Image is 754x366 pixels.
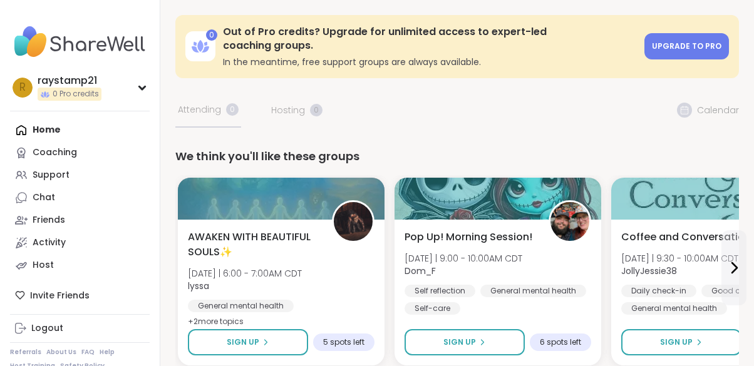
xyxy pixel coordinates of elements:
[10,231,150,254] a: Activity
[10,164,150,186] a: Support
[621,302,727,315] div: General mental health
[652,41,721,51] span: Upgrade to Pro
[188,300,294,312] div: General mental health
[660,337,693,348] span: Sign Up
[33,259,54,272] div: Host
[46,348,76,357] a: About Us
[621,252,738,265] span: [DATE] | 9:30 - 10:00AM CDT
[188,329,308,355] button: Sign Up
[405,230,532,245] span: Pop Up! Morning Session!
[443,337,476,348] span: Sign Up
[227,337,259,348] span: Sign Up
[223,56,637,68] h3: In the meantime, free support groups are always available.
[33,169,70,181] div: Support
[10,284,150,307] div: Invite Friends
[405,302,460,315] div: Self-care
[223,25,637,53] h3: Out of Pro credits? Upgrade for unlimited access to expert-led coaching groups.
[621,230,751,245] span: Coffee and Conversation
[33,214,65,226] div: Friends
[100,348,115,357] a: Help
[10,20,150,64] img: ShareWell Nav Logo
[405,285,475,297] div: Self reflection
[10,348,41,357] a: Referrals
[405,265,436,277] b: Dom_F
[405,252,522,265] span: [DATE] | 9:00 - 10:00AM CDT
[621,265,677,277] b: JollyJessie38
[33,146,77,159] div: Coaching
[10,317,150,340] a: Logout
[644,33,729,59] a: Upgrade to Pro
[550,202,589,241] img: Dom_F
[334,202,373,241] img: lyssa
[188,230,318,260] span: AWAKEN WITH BEAUTIFUL SOULS✨
[33,236,66,249] div: Activity
[31,322,63,335] div: Logout
[323,337,364,347] span: 5 spots left
[19,79,26,96] span: r
[206,29,217,41] div: 0
[10,209,150,231] a: Friends
[53,89,99,99] span: 0 Pro credits
[10,254,150,277] a: Host
[188,267,302,280] span: [DATE] | 6:00 - 7:00AM CDT
[405,329,525,355] button: Sign Up
[175,148,739,165] div: We think you'll like these groups
[480,285,586,297] div: General mental health
[621,329,741,355] button: Sign Up
[621,285,696,297] div: Daily check-in
[188,280,209,292] b: lyssa
[81,348,95,357] a: FAQ
[10,141,150,164] a: Coaching
[540,337,581,347] span: 6 spots left
[33,191,55,204] div: Chat
[38,74,101,88] div: raystamp21
[10,186,150,209] a: Chat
